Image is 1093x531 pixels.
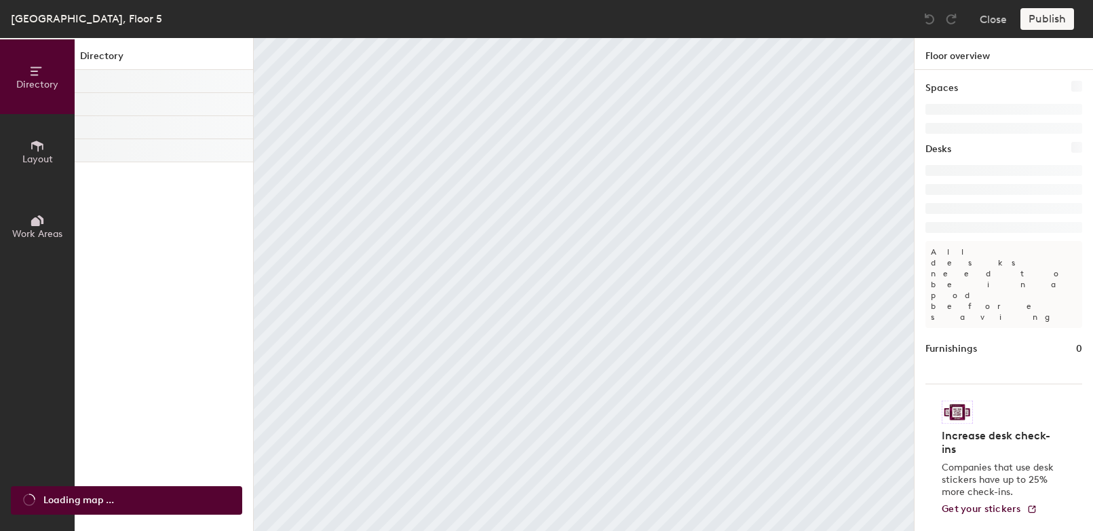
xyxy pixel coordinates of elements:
img: Undo [923,12,936,26]
img: Sticker logo [942,401,973,424]
div: [GEOGRAPHIC_DATA], Floor 5 [11,10,162,27]
h1: Desks [925,142,951,157]
span: Loading map ... [43,493,114,508]
h1: Directory [75,49,253,70]
a: Get your stickers [942,504,1037,515]
p: Companies that use desk stickers have up to 25% more check-ins. [942,462,1058,498]
h1: Furnishings [925,342,977,356]
span: Directory [16,79,58,90]
h1: Spaces [925,81,958,96]
p: All desks need to be in a pod before saving [925,241,1082,328]
img: Redo [944,12,958,26]
button: Close [980,8,1007,30]
span: Layout [22,153,53,165]
h1: Floor overview [915,38,1093,70]
h4: Increase desk check-ins [942,429,1058,456]
canvas: Map [254,38,914,531]
h1: 0 [1076,342,1082,356]
span: Get your stickers [942,503,1021,515]
span: Work Areas [12,228,62,240]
